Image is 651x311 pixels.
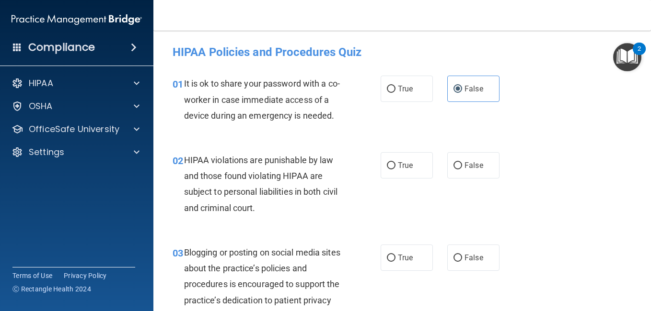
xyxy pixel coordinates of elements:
[453,86,462,93] input: False
[64,271,107,280] a: Privacy Policy
[12,100,139,112] a: OSHA
[28,41,95,54] h4: Compliance
[173,247,183,259] span: 03
[29,100,53,112] p: OSHA
[12,10,142,29] img: PMB logo
[184,78,340,120] span: It is ok to share your password with a co-worker in case immediate access of a device during an e...
[173,78,183,90] span: 01
[398,161,413,170] span: True
[173,155,183,167] span: 02
[29,78,53,89] p: HIPAA
[184,155,338,213] span: HIPAA violations are punishable by law and those found violating HIPAA are subject to personal li...
[465,84,483,93] span: False
[398,84,413,93] span: True
[12,271,52,280] a: Terms of Use
[29,146,64,158] p: Settings
[613,43,641,71] button: Open Resource Center, 2 new notifications
[603,245,639,281] iframe: Drift Widget Chat Controller
[387,162,395,169] input: True
[173,46,632,58] h4: HIPAA Policies and Procedures Quiz
[29,123,119,135] p: OfficeSafe University
[638,49,641,61] div: 2
[453,162,462,169] input: False
[465,253,483,262] span: False
[387,86,395,93] input: True
[387,255,395,262] input: True
[12,123,139,135] a: OfficeSafe University
[12,78,139,89] a: HIPAA
[465,161,483,170] span: False
[12,146,139,158] a: Settings
[12,284,91,294] span: Ⓒ Rectangle Health 2024
[453,255,462,262] input: False
[398,253,413,262] span: True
